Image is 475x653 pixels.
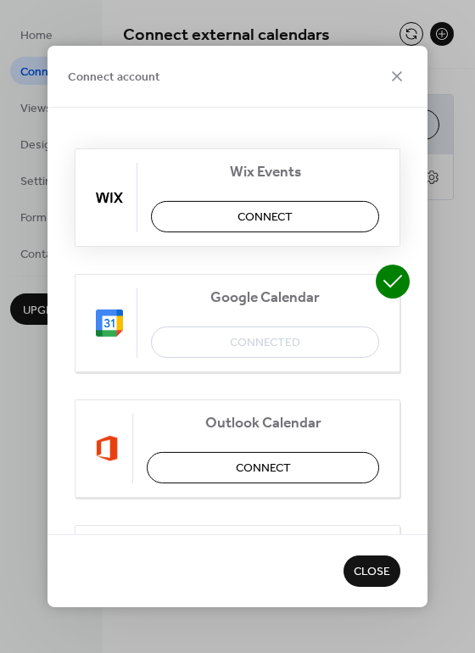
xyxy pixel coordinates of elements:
span: Connect [236,460,291,477]
span: Google Calendar [151,289,379,307]
span: Close [354,564,390,582]
img: outlook [96,435,119,462]
button: Connect [151,201,379,232]
img: wix [96,184,123,211]
button: Connect [147,452,379,483]
span: Outlook Calendar [147,415,379,433]
span: Connect account [68,69,160,87]
img: google [96,310,123,337]
span: Wix Events [151,164,379,181]
button: Close [344,555,400,587]
span: Connect [237,209,293,226]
